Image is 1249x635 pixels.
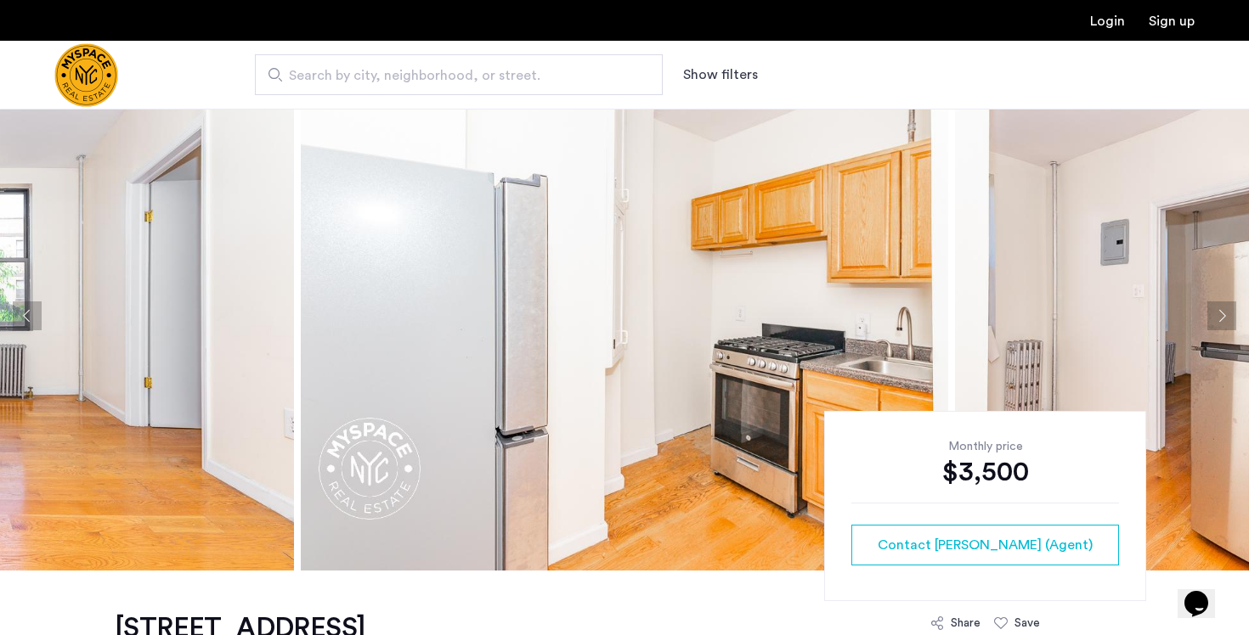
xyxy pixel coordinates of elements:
[851,455,1119,489] div: $3,500
[878,535,1093,555] span: Contact [PERSON_NAME] (Agent)
[1090,14,1125,28] a: Login
[851,525,1119,565] button: button
[851,438,1119,455] div: Monthly price
[1149,14,1195,28] a: Registration
[683,65,758,85] button: Show or hide filters
[301,61,948,570] img: apartment
[54,43,118,107] img: logo
[1207,301,1236,330] button: Next apartment
[54,43,118,107] a: Cazamio Logo
[13,301,42,330] button: Previous apartment
[1178,567,1232,618] iframe: chat widget
[255,54,663,95] input: Apartment Search
[289,65,615,86] span: Search by city, neighborhood, or street.
[951,615,981,632] div: Share
[1014,615,1040,632] div: Save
